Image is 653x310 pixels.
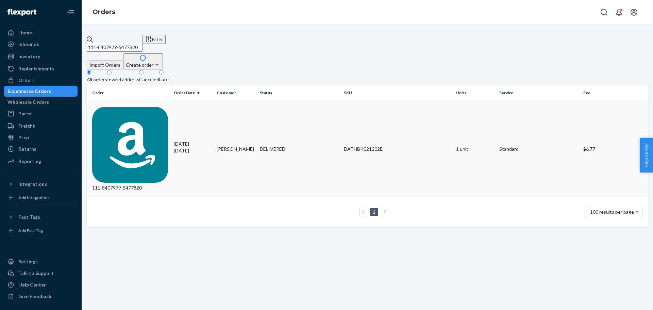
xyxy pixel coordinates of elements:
div: Settings [18,258,38,265]
th: Status [257,85,341,101]
a: Reporting [4,156,78,167]
div: Integrations [18,181,47,187]
button: Fast Tags [4,212,78,223]
img: Flexport logo [7,9,36,16]
div: Give Feedback [18,293,51,300]
div: Add Fast Tag [18,228,43,233]
a: Freight [4,120,78,131]
div: DELIVERED [260,146,339,152]
div: [DATE] [174,141,212,154]
a: Add Integration [4,192,78,203]
div: All orders [87,76,107,83]
a: Wholesale Orders [4,97,78,108]
button: Help Center [640,138,653,173]
button: Create order [123,53,163,69]
a: Settings [4,256,78,267]
a: Ecommerce Orders [4,86,78,97]
div: Parcel [18,110,33,117]
input: Late [159,70,164,75]
div: Customer [217,90,254,96]
div: Inbounds [18,41,39,48]
div: Freight [18,123,35,129]
div: Add Integration [18,195,49,200]
a: Inbounds [4,39,78,50]
a: Home [4,27,78,38]
a: Talk to Support [4,268,78,279]
a: Add Fast Tag [4,225,78,236]
div: Canceled [139,76,159,83]
input: Canceled [139,70,144,75]
div: Talk to Support [18,270,54,277]
th: Order Date [171,85,214,101]
div: DATHBK021202E [344,146,451,152]
button: Open notifications [612,5,626,19]
div: Filter [145,36,163,43]
a: Orders [93,8,115,16]
div: Reporting [18,158,41,165]
button: Import Orders [87,61,123,69]
div: Orders [18,77,35,84]
td: [PERSON_NAME] [214,101,257,197]
a: Returns [4,144,78,154]
div: Home [18,29,32,36]
th: Order [87,85,171,101]
span: 100 results per page [590,209,634,215]
td: 1 unit [453,101,497,197]
div: Late [159,76,169,83]
th: Service [497,85,581,101]
a: Page 1 is your current page [371,209,377,215]
button: Open Search Box [597,5,611,19]
a: Orders [4,75,78,86]
a: Help Center [4,279,78,290]
div: Inventory [18,53,40,60]
button: Close Navigation [64,5,78,19]
input: Invalid address [107,70,112,75]
button: Open account menu [627,5,641,19]
td: $6.77 [581,101,648,197]
button: Give Feedback [4,291,78,302]
th: Units [453,85,497,101]
div: Prep [18,134,29,141]
input: Search orders [87,43,143,52]
a: Prep [4,132,78,143]
p: [DATE] [174,147,212,154]
th: Fee [581,85,648,101]
button: Integrations [4,179,78,190]
a: Parcel [4,108,78,119]
div: 111-8407979-5477820 [92,107,168,192]
p: Standard [499,146,578,152]
div: Ecommerce Orders [7,88,51,95]
a: Replenishments [4,63,78,74]
div: Replenishments [18,65,54,72]
div: Help Center [18,281,46,288]
a: Inventory [4,51,78,62]
ol: breadcrumbs [87,2,121,22]
div: Returns [18,146,36,152]
input: All orders [87,70,91,75]
button: Filter [143,35,166,44]
div: Create order [126,61,160,68]
div: Wholesale Orders [7,99,49,105]
div: Fast Tags [18,214,40,221]
th: SKU [341,85,453,101]
div: Invalid address [107,76,139,83]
